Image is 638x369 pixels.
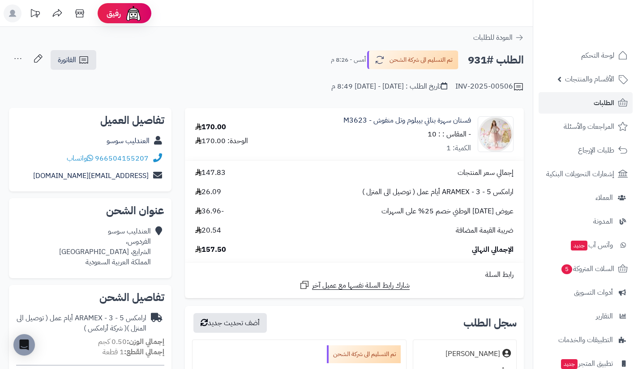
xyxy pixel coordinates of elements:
[107,136,150,146] a: العندليب سوسو
[58,55,76,65] span: الفاتورة
[539,211,633,232] a: المدونة
[561,263,614,275] span: السلات المتروكة
[33,170,149,181] a: [EMAIL_ADDRESS][DOMAIN_NAME]
[539,282,633,303] a: أدوات التسويق
[546,168,614,180] span: إشعارات التحويلات البنكية
[446,143,471,153] div: الكمية: 1
[539,45,633,66] a: لوحة التحكم
[578,144,614,157] span: طلبات الإرجاع
[195,206,224,216] span: -36.96
[539,258,633,280] a: السلات المتروكة5
[456,225,514,236] span: ضريبة القيمة المضافة
[558,334,613,346] span: التطبيقات والخدمات
[561,359,578,369] span: جديد
[195,187,221,197] span: 26.09
[195,225,221,236] span: 20.54
[195,245,226,255] span: 157.50
[539,329,633,351] a: التطبيقات والخدمات
[107,8,121,19] span: رفيق
[331,55,366,64] small: أمس - 8:26 م
[16,205,164,216] h2: عنوان الشحن
[428,129,471,140] small: - المقاس : : 10
[124,4,142,22] img: ai-face.png
[539,305,633,327] a: التقارير
[581,49,614,62] span: لوحة التحكم
[331,81,447,92] div: تاريخ الطلب : [DATE] - [DATE] 8:49 م
[362,187,514,197] span: ارامكس ARAMEX - 3 - 5 أيام عمل ( توصيل الى المنزل )
[16,313,146,334] div: ارامكس ARAMEX - 3 - 5 أيام عمل ( توصيل الى المنزل )
[594,97,614,109] span: الطلبات
[565,73,614,85] span: الأقسام والمنتجات
[188,270,520,280] div: رابط السلة
[195,168,226,178] span: 147.83
[455,81,524,92] div: INV-2025-00506
[539,234,633,256] a: وآتس آبجديد
[473,32,513,43] span: العودة للطلبات
[195,136,248,146] div: الوحدة: 170.00
[561,264,572,274] span: 5
[468,51,524,69] h2: الطلب #931
[595,191,613,204] span: العملاء
[95,153,149,164] a: 966504155207
[195,122,226,132] div: 170.00
[193,313,267,333] button: أضف تحديث جديد
[16,115,164,126] h2: تفاصيل العميل
[570,239,613,251] span: وآتس آب
[16,292,164,303] h2: تفاصيل الشحن
[103,347,164,357] small: 1 قطعة
[571,241,587,250] span: جديد
[539,140,633,161] a: طلبات الإرجاع
[539,92,633,114] a: الطلبات
[51,50,96,70] a: الفاتورة
[574,286,613,299] span: أدوات التسويق
[478,116,513,152] img: 1751169276----90x90.jpeg
[473,32,524,43] a: العودة للطلبات
[24,4,46,25] a: تحديثات المنصة
[84,323,127,334] span: ( شركة أرامكس )
[539,116,633,137] a: المراجعات والأسئلة
[593,215,613,228] span: المدونة
[124,347,164,357] strong: إجمالي القطع:
[463,318,517,328] h3: سجل الطلب
[127,336,164,347] strong: إجمالي الوزن:
[343,115,471,126] a: فستان سهرة بناتي بيبلوم وتل منفوش - M3623
[312,280,410,291] span: شارك رابط السلة نفسها مع عميل آخر
[539,163,633,185] a: إشعارات التحويلات البنكية
[299,280,410,291] a: شارك رابط السلة نفسها مع عميل آخر
[472,245,514,255] span: الإجمالي النهائي
[445,349,500,359] div: [PERSON_NAME]
[381,206,514,216] span: عروض [DATE] الوطني خصم 25% على السهرات
[13,334,35,356] div: Open Intercom Messenger
[59,226,151,267] div: العندليب سوسو الفردوس، الشرايع، [GEOGRAPHIC_DATA] المملكة العربية السعودية
[67,153,93,164] a: واتساب
[327,345,401,363] div: تم التسليم الى شركة الشحن
[458,168,514,178] span: إجمالي سعر المنتجات
[539,187,633,208] a: العملاء
[98,336,164,347] small: 0.50 كجم
[596,310,613,322] span: التقارير
[564,120,614,133] span: المراجعات والأسئلة
[367,51,458,69] button: تم التسليم الى شركة الشحن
